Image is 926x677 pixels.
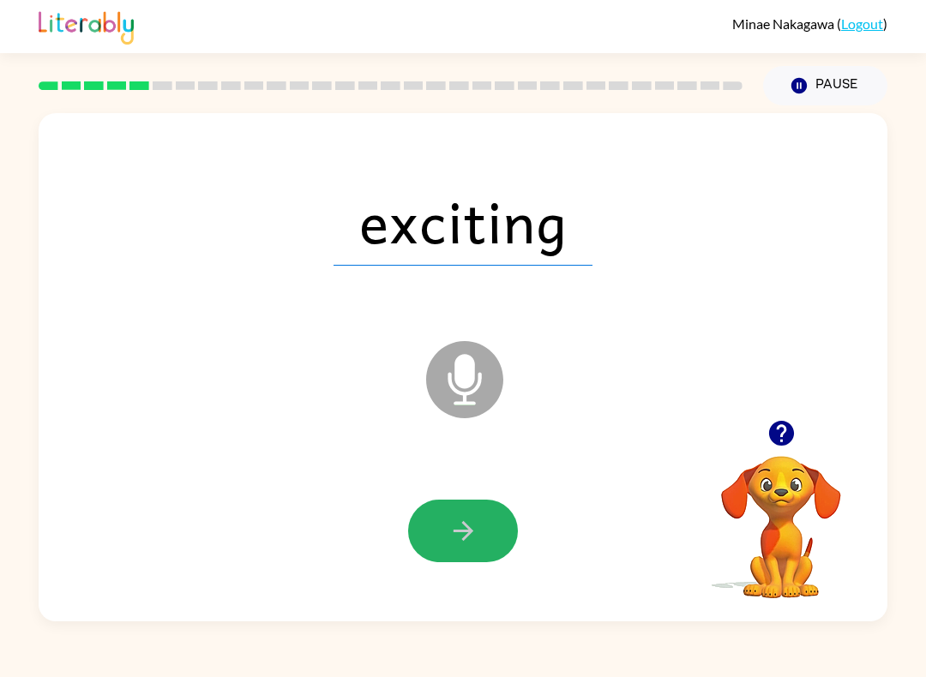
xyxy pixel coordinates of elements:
[763,66,887,105] button: Pause
[695,429,867,601] video: Your browser must support playing .mp4 files to use Literably. Please try using another browser.
[39,7,134,45] img: Literably
[732,15,837,32] span: Minae Nakagawa
[732,15,887,32] div: ( )
[334,177,592,266] span: exciting
[841,15,883,32] a: Logout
